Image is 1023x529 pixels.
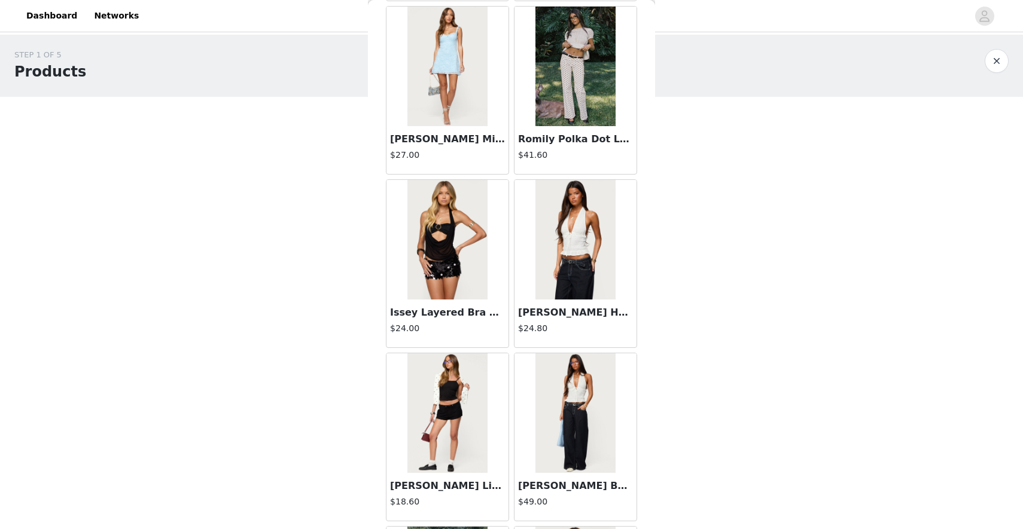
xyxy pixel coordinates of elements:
img: Larissa Scrunch Halter Top [535,180,615,299]
h4: $49.00 [518,496,633,508]
img: Karah Belt Low Rise Jeans [535,353,615,473]
h3: [PERSON_NAME] Linen Look Shorts [390,479,505,493]
h1: Products [14,61,86,82]
h3: Issey Layered Bra Cowl Neck Top [390,305,505,320]
div: avatar [979,7,990,26]
img: Issey Layered Bra Cowl Neck Top [407,180,487,299]
h3: [PERSON_NAME] Belt Low Rise Jeans [518,479,633,493]
h4: $27.00 [390,149,505,161]
h4: $24.80 [518,322,633,335]
img: Hollis Linen Look Shorts [407,353,487,473]
h3: [PERSON_NAME] Halter Top [518,305,633,320]
img: Stephanie Lace Mini Dress [407,7,487,126]
h3: [PERSON_NAME] Mini Dress [390,132,505,146]
a: Dashboard [19,2,84,29]
h4: $24.00 [390,322,505,335]
h4: $41.60 [518,149,633,161]
h3: Romily Polka Dot Low Rise Jeans [518,132,633,146]
h4: $18.60 [390,496,505,508]
img: Romily Polka Dot Low Rise Jeans [535,7,615,126]
div: STEP 1 OF 5 [14,49,86,61]
a: Networks [87,2,146,29]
